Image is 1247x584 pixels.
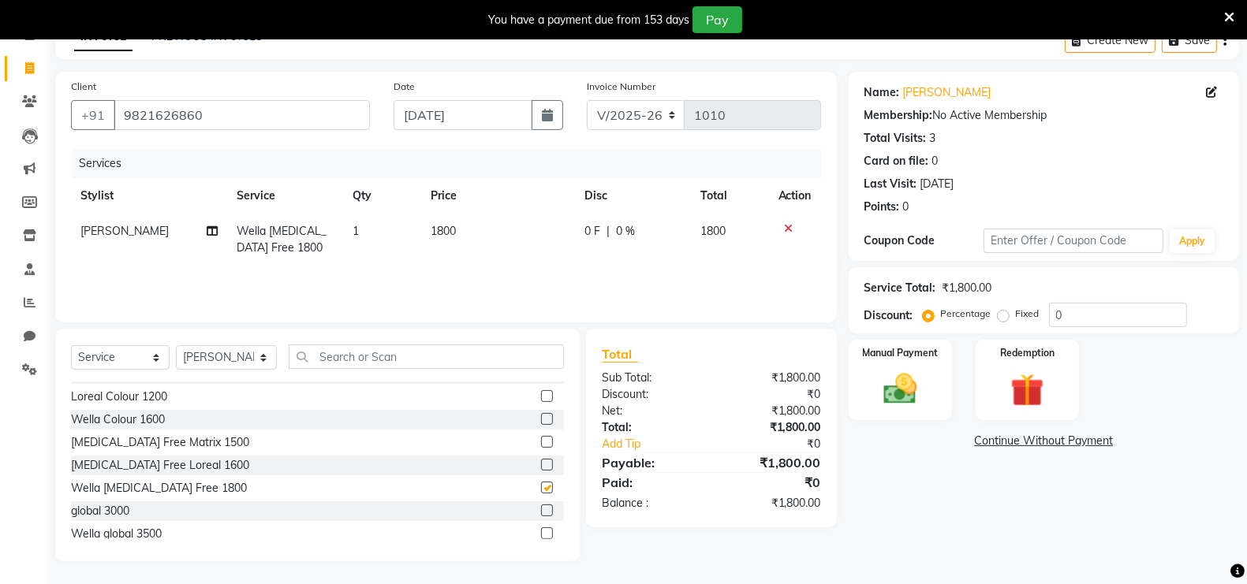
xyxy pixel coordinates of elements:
label: Invoice Number [587,80,655,94]
div: You have a payment due from 153 days [488,12,689,28]
div: 3 [930,130,936,147]
span: 1 [353,224,359,238]
th: Qty [343,178,420,214]
div: 0 [932,153,939,169]
div: Wella [MEDICAL_DATA] Free 1800 [71,480,247,497]
label: Fixed [1016,307,1040,321]
button: Save [1162,28,1217,53]
th: Total [691,178,769,214]
div: Total: [590,419,711,436]
div: ₹1,800.00 [711,403,833,419]
label: Redemption [1000,346,1055,360]
div: ₹1,800.00 [711,453,833,472]
div: ₹1,800.00 [711,419,833,436]
th: Price [421,178,575,214]
label: Percentage [941,307,991,321]
div: Payable: [590,453,711,472]
a: Add Tip [590,436,731,452]
input: Enter Offer / Coupon Code [984,229,1163,253]
div: Wella Colour 1600 [71,411,165,428]
div: No Active Membership [864,107,1223,124]
input: Search by Name/Mobile/Email/Code [114,100,370,130]
div: Name: [864,84,900,101]
span: 0 F [584,223,600,240]
div: Coupon Code [864,232,984,249]
img: _gift.svg [1000,370,1054,411]
div: [MEDICAL_DATA] Free Matrix 1500 [71,434,249,451]
input: Search or Scan [289,344,564,369]
th: Stylist [71,178,227,214]
span: Total [602,346,638,363]
th: Action [769,178,821,214]
div: Last Visit: [864,176,917,192]
span: Wella [MEDICAL_DATA] Free 1800 [237,224,327,255]
div: Balance : [590,495,711,511]
div: Services [73,149,833,178]
div: Sub Total: [590,370,711,386]
div: [MEDICAL_DATA] Free Loreal 1600 [71,457,249,474]
div: Paid: [590,473,711,492]
div: ₹0 [732,436,833,452]
div: Service Total: [864,280,936,296]
div: Loreal Colour 1200 [71,389,167,405]
th: Service [227,178,343,214]
div: global 3000 [71,503,129,519]
div: ₹1,800.00 [943,280,992,296]
button: Apply [1170,229,1215,253]
div: Total Visits: [864,130,927,147]
div: ₹0 [711,473,833,492]
div: ₹0 [711,386,833,403]
button: +91 [71,100,115,130]
div: [DATE] [920,176,954,192]
button: Create New [1065,28,1156,53]
div: Net: [590,403,711,419]
span: [PERSON_NAME] [80,224,169,238]
div: Card on file: [864,153,929,169]
div: Wella global 3500 [71,526,162,542]
div: Discount: [590,386,711,403]
div: Points: [864,199,900,215]
div: Discount: [864,307,913,324]
div: ₹1,800.00 [711,495,833,511]
span: 0 % [616,223,635,240]
a: [PERSON_NAME] [903,84,991,101]
div: ₹1,800.00 [711,370,833,386]
label: Date [394,80,415,94]
a: Continue Without Payment [852,433,1236,449]
div: 0 [903,199,909,215]
span: 1800 [700,224,726,238]
label: Manual Payment [862,346,938,360]
th: Disc [575,178,691,214]
span: 1800 [431,224,456,238]
div: Membership: [864,107,933,124]
label: Client [71,80,96,94]
img: _cash.svg [873,370,927,408]
span: | [607,223,610,240]
button: Pay [693,6,742,33]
